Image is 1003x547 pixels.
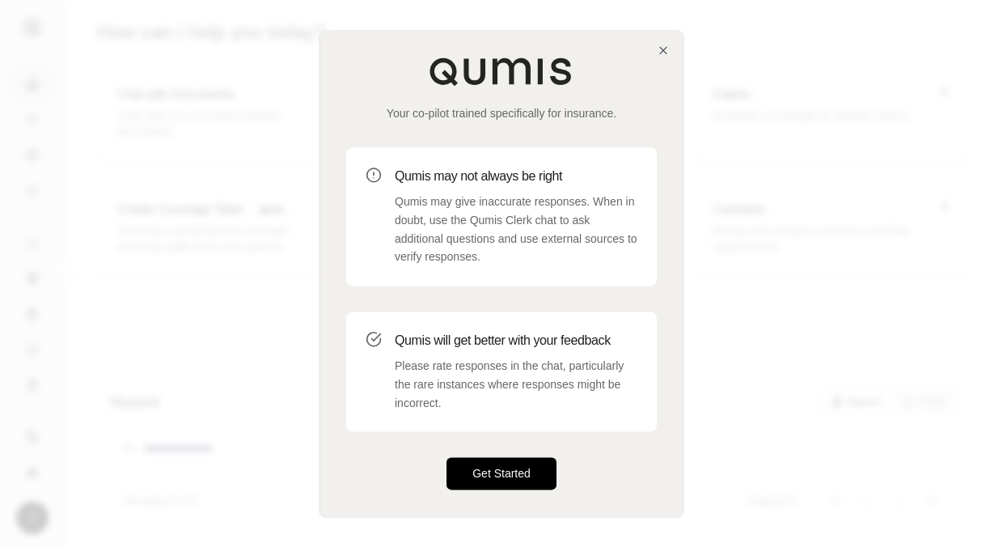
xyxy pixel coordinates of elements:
[395,193,637,266] p: Qumis may give inaccurate responses. When in doubt, use the Qumis Clerk chat to ask additional qu...
[446,458,557,490] button: Get Started
[429,57,574,86] img: Qumis Logo
[395,357,637,412] p: Please rate responses in the chat, particularly the rare instances where responses might be incor...
[346,105,657,121] p: Your co-pilot trained specifically for insurance.
[395,167,637,186] h3: Qumis may not always be right
[395,331,637,350] h3: Qumis will get better with your feedback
